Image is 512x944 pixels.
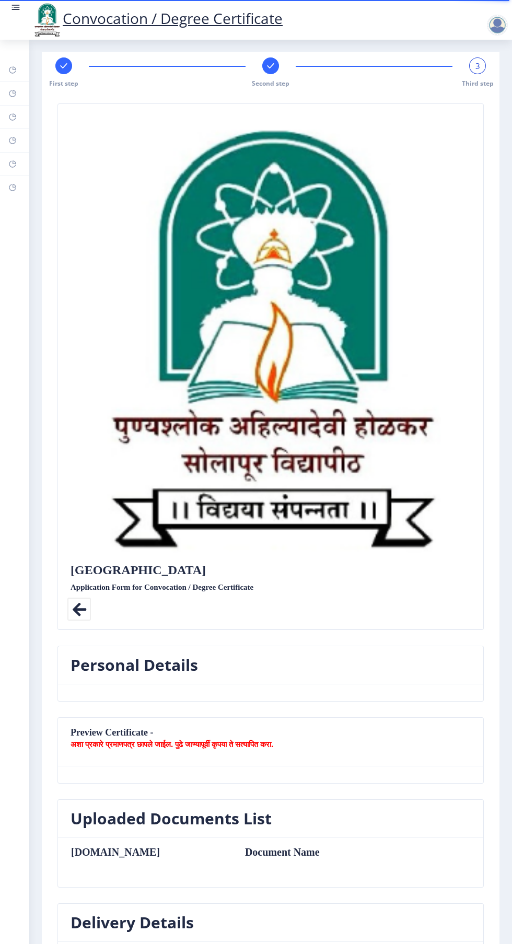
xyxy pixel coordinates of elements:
[71,846,235,858] th: [DOMAIN_NAME]
[49,79,78,88] span: First step
[235,846,391,858] td: Document Name
[475,61,480,71] span: 3
[31,8,283,28] a: Convocation / Degree Certificate
[252,79,289,88] span: Second step
[71,564,206,576] label: [GEOGRAPHIC_DATA]
[67,598,91,621] i: Back
[31,2,63,38] img: logo
[58,718,483,766] nb-card-header: Preview Certificate -
[71,739,273,749] b: अशा प्रकारे प्रमाणपत्र छापले जाईल. पुढे जाण्यापूर्वी कृपया ते सत्यापित करा.
[71,112,471,564] img: sulogo.png
[71,655,198,675] h3: Personal Details
[71,912,194,933] h3: Delivery Details
[462,79,494,88] span: Third step
[71,581,253,593] label: Application Form for Convocation / Degree Certificate
[71,808,272,829] h3: Uploaded Documents List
